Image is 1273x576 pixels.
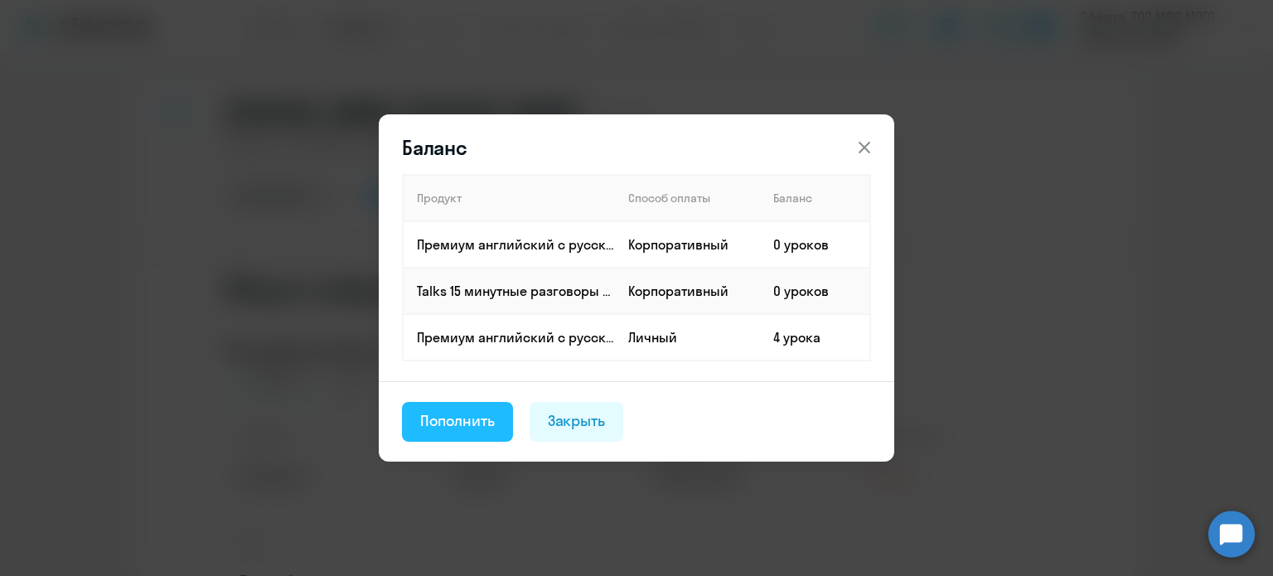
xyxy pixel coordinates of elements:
td: Корпоративный [615,221,760,268]
th: Продукт [403,175,615,221]
th: Баланс [760,175,870,221]
button: Закрыть [530,402,624,442]
p: Премиум английский с русскоговорящим преподавателем [417,235,614,254]
td: Личный [615,314,760,361]
div: Закрыть [548,410,606,432]
p: Talks 15 минутные разговоры на английском [417,282,614,300]
div: Пополнить [420,410,495,432]
td: Корпоративный [615,268,760,314]
td: 0 уроков [760,268,870,314]
td: 0 уроков [760,221,870,268]
td: 4 урока [760,314,870,361]
th: Способ оплаты [615,175,760,221]
p: Премиум английский с русскоговорящим преподавателем [417,328,614,346]
header: Баланс [379,134,894,161]
button: Пополнить [402,402,513,442]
